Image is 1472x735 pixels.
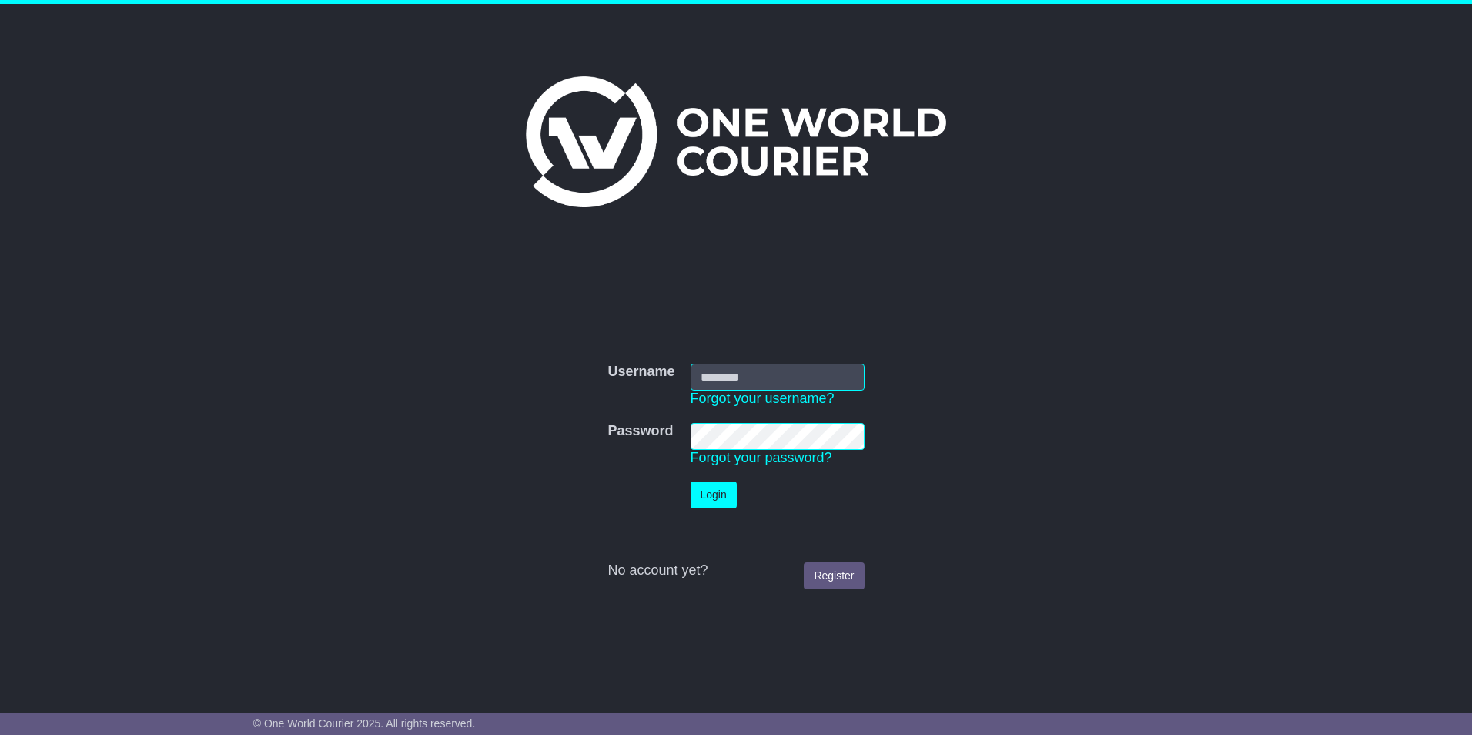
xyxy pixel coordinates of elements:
div: No account yet? [607,562,864,579]
button: Login [691,482,737,508]
a: Forgot your password? [691,450,832,465]
a: Register [804,562,864,589]
label: Password [607,423,673,440]
span: © One World Courier 2025. All rights reserved. [253,717,476,730]
label: Username [607,364,674,381]
img: One World [526,76,946,207]
a: Forgot your username? [691,391,835,406]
